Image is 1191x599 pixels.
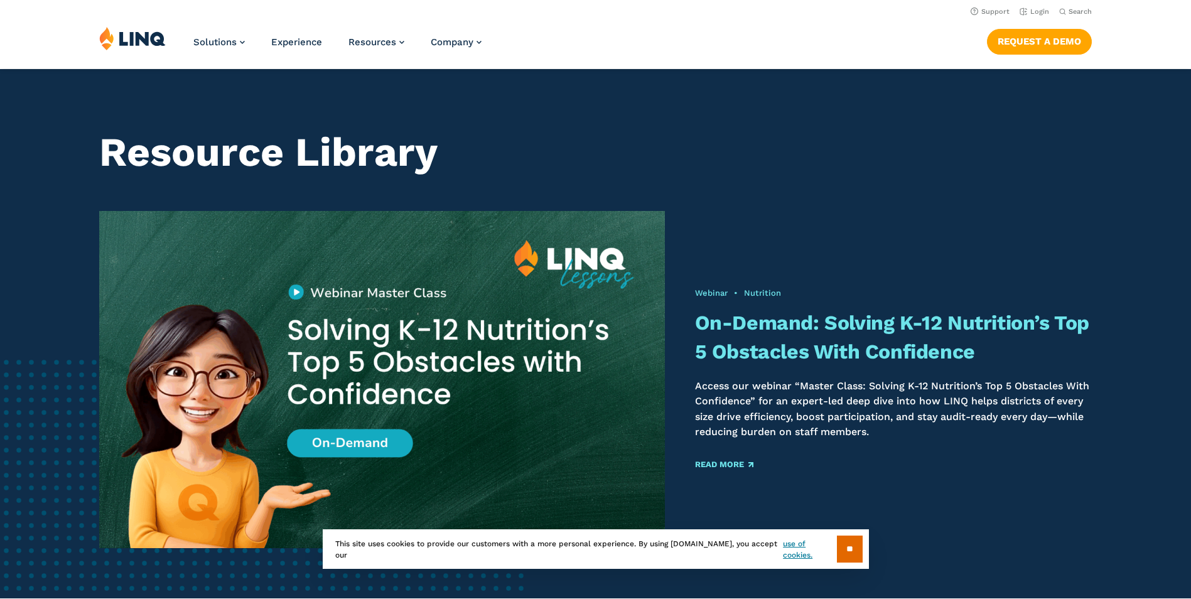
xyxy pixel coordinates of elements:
img: LINQ | K‑12 Software [99,26,166,50]
a: Request a Demo [987,29,1092,54]
div: • [695,288,1092,299]
a: Support [971,8,1010,16]
nav: Primary Navigation [193,26,482,68]
button: Open Search Bar [1059,7,1092,16]
a: Solutions [193,36,245,48]
p: Access our webinar “Master Class: Solving K-12 Nutrition’s Top 5 Obstacles With Confidence” for a... [695,379,1092,440]
span: Search [1069,8,1092,16]
span: Solutions [193,36,237,48]
a: On-Demand: Solving K-12 Nutrition’s Top 5 Obstacles With Confidence [695,311,1089,363]
span: Company [431,36,473,48]
a: Resources [348,36,404,48]
span: Resources [348,36,396,48]
a: Experience [271,36,322,48]
a: use of cookies. [783,538,836,561]
a: Webinar [695,288,728,298]
a: Login [1020,8,1049,16]
nav: Button Navigation [987,26,1092,54]
a: Read More [695,460,753,468]
a: Nutrition [744,288,781,298]
div: This site uses cookies to provide our customers with a more personal experience. By using [DOMAIN... [323,529,869,569]
h1: Resource Library [99,129,1092,176]
a: Company [431,36,482,48]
